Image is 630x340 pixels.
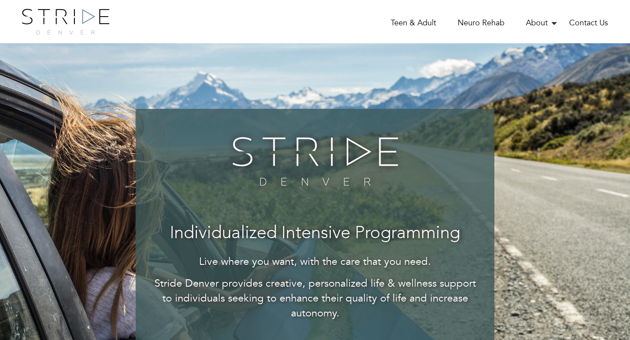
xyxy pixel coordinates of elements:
h3: Individualized Intensive Programming [153,224,477,243]
a: About [526,17,548,28]
p: Live where you want, with the care that you need. [153,254,477,269]
img: logo.png [22,9,109,35]
a: Neuro Rehab [458,17,504,28]
img: banner-logo.png [227,131,404,192]
p: Stride Denver provides creative, personalized life & wellness support to individuals seeking to e... [153,276,477,321]
a: Teen & Adult [391,17,436,28]
a: Contact Us [569,17,608,28]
